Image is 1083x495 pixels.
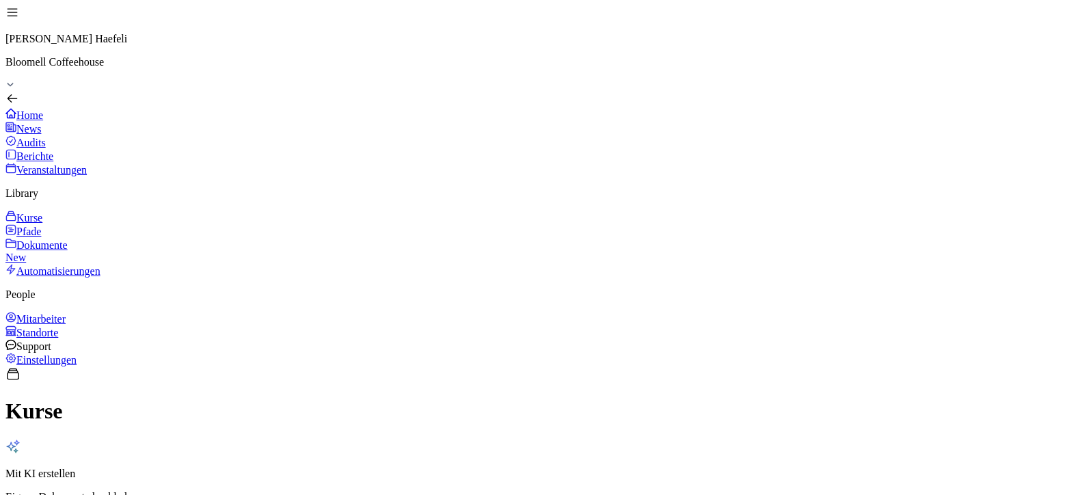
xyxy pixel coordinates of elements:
div: New [5,252,1078,264]
a: Home [5,108,1078,122]
a: Mitarbeiter [5,312,1078,325]
p: Library [5,187,1078,200]
a: DokumenteNew [5,238,1078,264]
a: Audits [5,135,1078,149]
p: [PERSON_NAME] Haefeli [5,33,1078,45]
a: Standorte [5,325,1078,339]
div: Support [5,339,1078,353]
p: People [5,289,1078,301]
a: Kurse [5,211,1078,224]
div: Dokumente [5,238,1078,264]
a: Berichte [5,149,1078,163]
p: Bloomell Coffeehouse [5,56,1078,68]
a: Einstellungen [5,353,1078,366]
a: Pfade [5,224,1078,238]
a: News [5,122,1078,135]
p: Mit KI erstellen [5,468,1078,480]
h1: Kurse [5,399,1078,424]
a: Veranstaltungen [5,163,1078,176]
a: Automatisierungen [5,264,1078,278]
